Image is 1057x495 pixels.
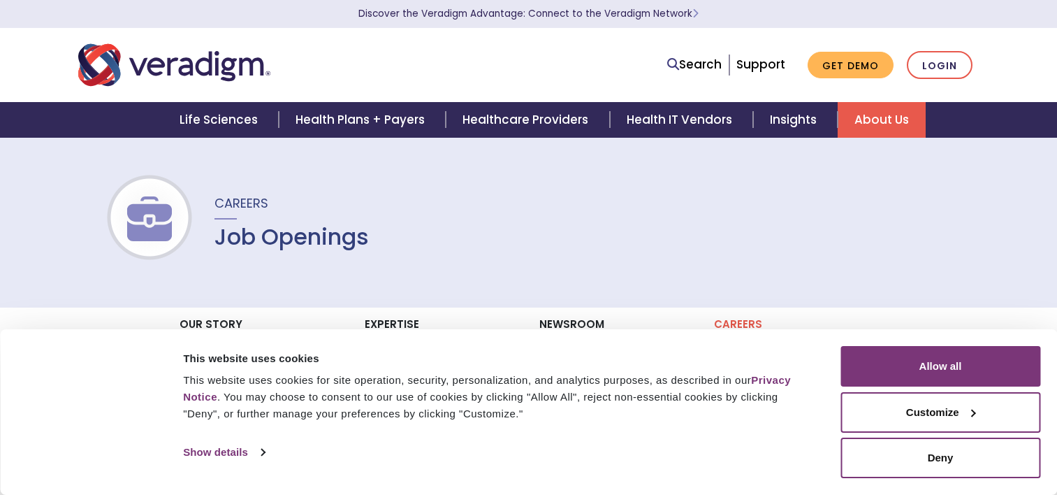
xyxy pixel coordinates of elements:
[808,52,894,79] a: Get Demo
[214,194,268,212] span: Careers
[610,102,753,138] a: Health IT Vendors
[840,392,1040,433] button: Customize
[183,350,809,367] div: This website uses cookies
[667,55,722,74] a: Search
[279,102,446,138] a: Health Plans + Payers
[78,42,270,88] img: Veradigm logo
[840,438,1040,478] button: Deny
[183,442,264,463] a: Show details
[163,102,279,138] a: Life Sciences
[692,7,699,20] span: Learn More
[446,102,609,138] a: Healthcare Providers
[214,224,369,250] h1: Job Openings
[183,372,809,422] div: This website uses cookies for site operation, security, personalization, and analytics purposes, ...
[838,102,926,138] a: About Us
[736,56,785,73] a: Support
[753,102,838,138] a: Insights
[907,51,972,80] a: Login
[358,7,699,20] a: Discover the Veradigm Advantage: Connect to the Veradigm NetworkLearn More
[840,346,1040,387] button: Allow all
